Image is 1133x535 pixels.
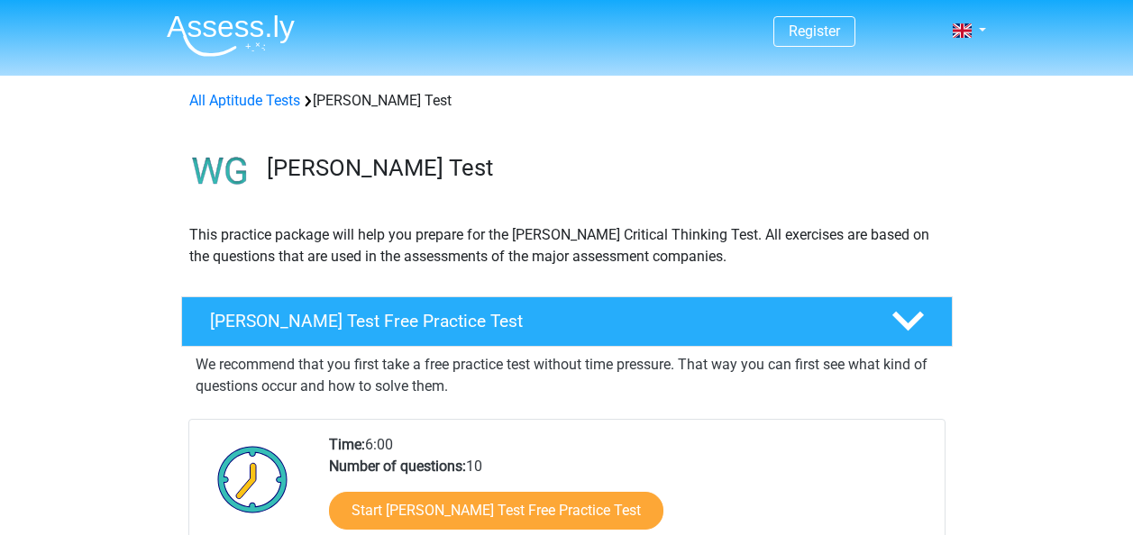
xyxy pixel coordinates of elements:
p: We recommend that you first take a free practice test without time pressure. That way you can fir... [196,354,938,397]
img: Assessly [167,14,295,57]
a: Register [789,23,840,40]
h3: [PERSON_NAME] Test [267,154,938,182]
img: Clock [207,434,298,524]
b: Time: [329,436,365,453]
a: Start [PERSON_NAME] Test Free Practice Test [329,492,663,530]
p: This practice package will help you prepare for the [PERSON_NAME] Critical Thinking Test. All exe... [189,224,945,267]
b: Number of questions: [329,458,466,475]
img: watson glaser test [182,133,259,210]
div: [PERSON_NAME] Test [182,90,952,112]
h4: [PERSON_NAME] Test Free Practice Test [210,311,863,331]
a: [PERSON_NAME] Test Free Practice Test [174,296,960,347]
a: All Aptitude Tests [189,92,300,109]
